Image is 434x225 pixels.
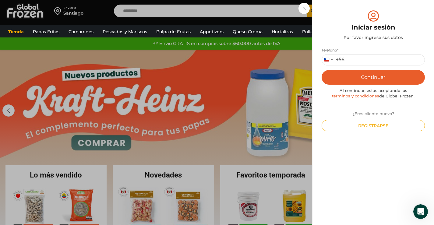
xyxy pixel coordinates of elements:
[299,26,318,37] a: Pollos
[322,88,425,99] div: Al continuar, estas aceptando los de Global Frozen.
[30,26,62,37] a: Papas Fritas
[322,23,425,32] div: Iniciar sesión
[366,9,380,23] img: tabler-icon-user-circle.svg
[230,26,266,37] a: Queso Crema
[65,26,97,37] a: Camarones
[100,26,150,37] a: Pescados y Mariscos
[322,120,425,131] button: Registrarse
[197,26,227,37] a: Appetizers
[322,34,425,40] div: Por favor ingrese sus datos
[336,57,344,63] div: +56
[413,204,428,219] iframe: Intercom live chat
[322,70,425,85] button: Continuar
[153,26,194,37] a: Pulpa de Frutas
[329,109,418,117] div: ¿Eres cliente nuevo?
[332,93,379,98] a: términos y condiciones
[269,26,296,37] a: Hortalizas
[5,26,27,37] a: Tienda
[322,54,344,65] button: Selected country
[322,48,425,53] label: Teléfono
